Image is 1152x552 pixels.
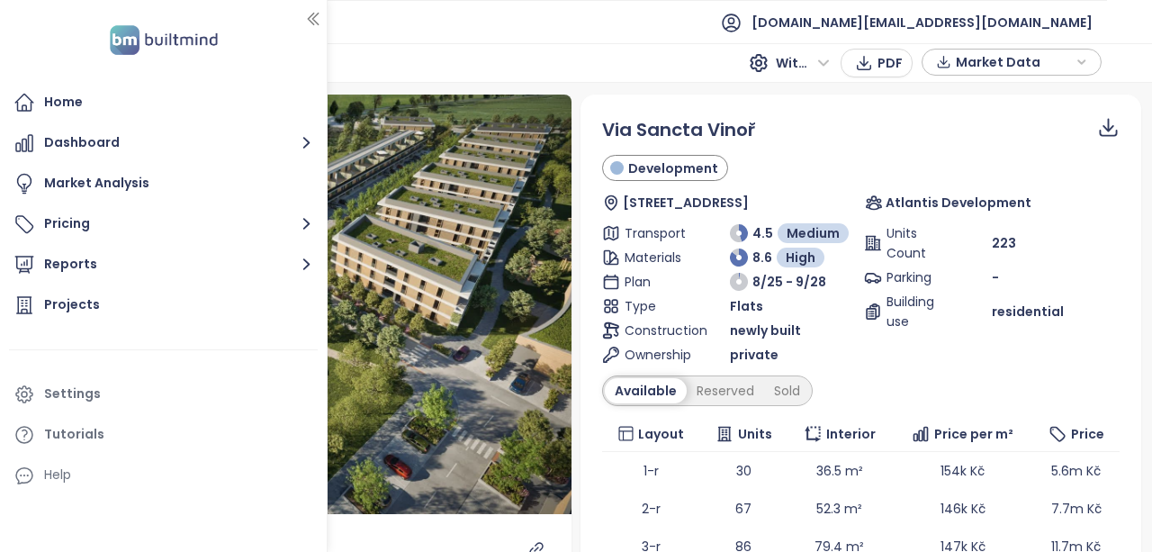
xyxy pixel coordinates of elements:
[1051,462,1101,480] span: 5.6m Kč
[44,91,83,113] div: Home
[730,321,801,340] span: newly built
[625,272,688,292] span: Plan
[700,452,787,490] td: 30
[738,424,772,444] span: Units
[44,172,149,195] div: Market Analysis
[786,248,815,267] span: High
[787,490,892,528] td: 52.3 m²
[931,49,1092,76] div: button
[625,248,688,267] span: Materials
[602,490,700,528] td: 2-r
[826,424,876,444] span: Interior
[625,321,688,340] span: Construction
[700,490,787,528] td: 67
[638,424,684,444] span: Layout
[956,49,1072,76] span: Market Data
[9,417,318,453] a: Tutorials
[877,53,903,73] span: PDF
[787,223,840,243] span: Medium
[730,345,778,365] span: private
[752,248,772,267] span: 8.6
[625,345,688,365] span: Ownership
[628,158,718,178] span: Development
[44,464,71,486] div: Help
[940,462,985,480] span: 154k Kč
[992,302,1064,321] span: residential
[886,267,950,287] span: Parking
[9,125,318,161] button: Dashboard
[752,223,773,243] span: 4.5
[602,117,756,142] span: Via Sancta Vinoř
[940,500,985,518] span: 146k Kč
[104,22,223,59] img: logo
[886,292,950,331] span: Building use
[751,1,1093,44] span: [DOMAIN_NAME][EMAIL_ADDRESS][DOMAIN_NAME]
[730,296,763,316] span: Flats
[992,268,999,286] span: -
[1071,424,1104,444] span: Price
[625,223,688,243] span: Transport
[44,423,104,446] div: Tutorials
[764,378,810,403] div: Sold
[44,294,100,316] div: Projects
[934,424,1013,444] span: Price per m²
[9,166,318,202] a: Market Analysis
[787,452,892,490] td: 36.5 m²
[776,50,830,77] span: With VAT
[9,206,318,242] button: Pricing
[44,383,101,405] div: Settings
[886,223,950,263] span: Units Count
[9,85,318,121] a: Home
[9,247,318,283] button: Reports
[9,287,318,323] a: Projects
[9,457,318,493] div: Help
[623,193,749,213] span: [STREET_ADDRESS]
[992,233,1016,253] span: 223
[752,272,826,292] span: 8/25 - 9/28
[9,376,318,412] a: Settings
[886,193,1031,213] span: Atlantis Development
[841,49,913,77] button: PDF
[602,452,700,490] td: 1-r
[1051,500,1102,518] span: 7.7m Kč
[687,378,764,403] div: Reserved
[625,296,688,316] span: Type
[605,378,687,403] div: Available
